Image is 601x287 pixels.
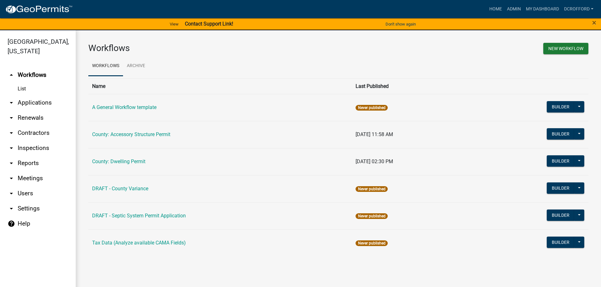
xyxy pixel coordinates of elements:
[8,129,15,137] i: arrow_drop_down
[356,105,387,111] span: Never published
[8,144,15,152] i: arrow_drop_down
[8,114,15,122] i: arrow_drop_down
[8,159,15,167] i: arrow_drop_down
[123,56,149,76] a: Archive
[356,213,387,219] span: Never published
[185,21,233,27] strong: Contact Support Link!
[88,43,334,54] h3: Workflows
[547,237,574,248] button: Builder
[8,99,15,106] i: arrow_drop_down
[547,128,574,140] button: Builder
[356,186,387,192] span: Never published
[543,43,588,54] button: New Workflow
[92,213,186,219] a: DRAFT - Septic System Permit Application
[356,158,393,164] span: [DATE] 02:30 PM
[356,131,393,137] span: [DATE] 11:58 AM
[547,101,574,112] button: Builder
[592,19,596,26] button: Close
[8,190,15,197] i: arrow_drop_down
[592,18,596,27] span: ×
[547,210,574,221] button: Builder
[92,158,145,164] a: County: Dwelling Permit
[383,19,418,29] button: Don't show again
[8,220,15,227] i: help
[562,3,596,15] a: dcrofford
[92,104,156,110] a: A General Workflow template
[88,78,352,94] th: Name
[167,19,181,29] a: View
[523,3,562,15] a: My Dashboard
[547,155,574,167] button: Builder
[504,3,523,15] a: Admin
[92,186,148,192] a: DRAFT - County Variance
[356,240,387,246] span: Never published
[88,56,123,76] a: Workflows
[92,240,186,246] a: Tax Data (Analyze available CAMA Fields)
[92,131,170,137] a: County: Accessory Structure Permit
[487,3,504,15] a: Home
[8,71,15,79] i: arrow_drop_up
[8,205,15,212] i: arrow_drop_down
[547,182,574,194] button: Builder
[352,78,469,94] th: Last Published
[8,175,15,182] i: arrow_drop_down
